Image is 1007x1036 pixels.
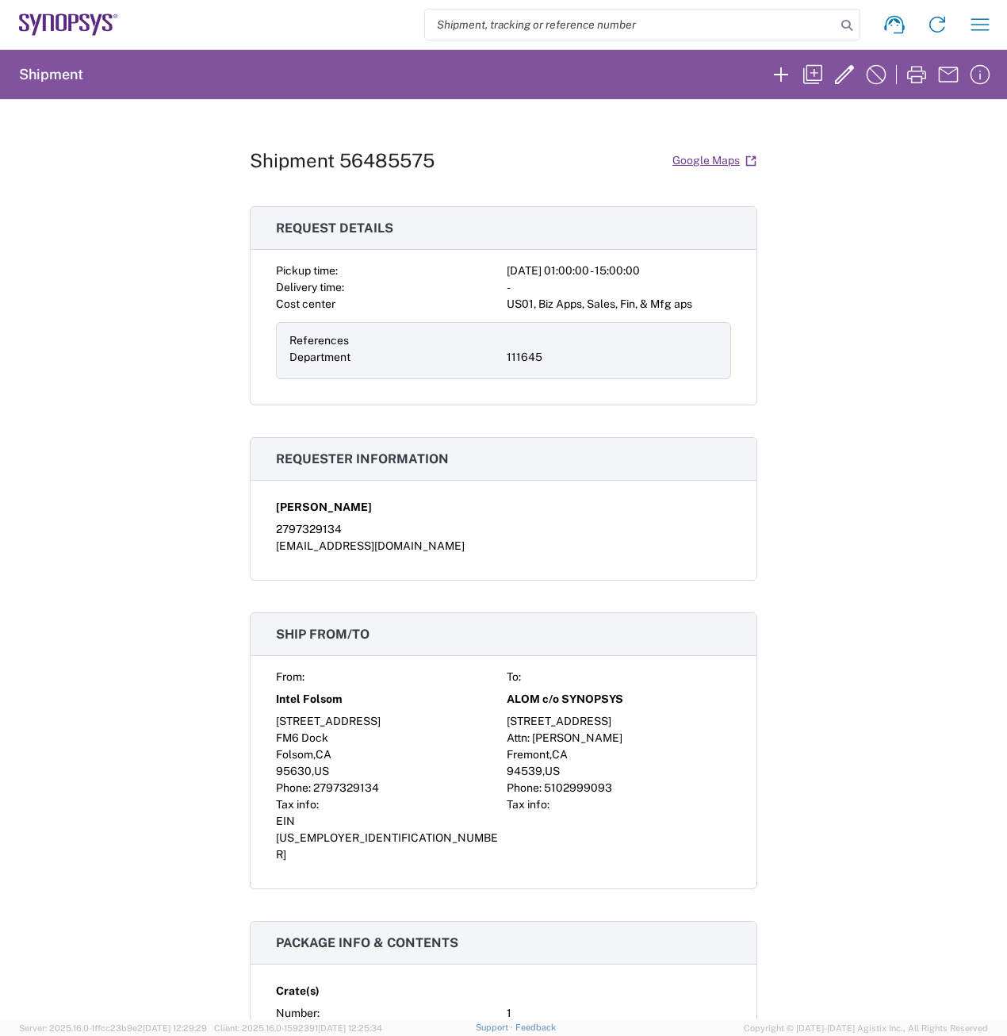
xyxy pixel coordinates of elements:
span: Client: 2025.16.0-1592391 [214,1023,382,1033]
span: Tax info: [507,798,549,811]
span: , [313,748,316,761]
div: [STREET_ADDRESS] [276,713,500,730]
span: ALOM c/o SYNOPSYS [507,691,623,708]
h2: Shipment [19,65,83,84]
div: - [507,279,731,296]
a: Feedback [515,1023,556,1032]
input: Shipment, tracking or reference number [425,10,836,40]
span: [DATE] 12:29:29 [143,1023,207,1033]
span: US [314,765,329,777]
div: [DATE] 01:00:00 - 15:00:00 [507,263,731,279]
span: Intel Folsom [276,691,343,708]
span: Phone: [276,781,311,794]
span: Crate(s) [276,983,320,1000]
span: Cost center [276,297,335,310]
span: References [289,334,349,347]
span: , [549,748,552,761]
span: 94539 [507,765,542,777]
span: Package info & contents [276,935,458,950]
span: Ship from/to [276,627,369,642]
a: Support [476,1023,515,1032]
span: From: [276,670,304,683]
div: Attn: [PERSON_NAME] [507,730,731,746]
span: Server: 2025.16.0-1ffcc23b9e2 [19,1023,207,1033]
span: , [312,765,314,777]
span: Request details [276,221,393,236]
span: CA [552,748,568,761]
div: 111645 [507,349,718,366]
div: 2797329134 [276,521,731,538]
span: US [545,765,560,777]
span: Phone: [507,781,542,794]
span: 5102999093 [544,781,612,794]
a: Google Maps [672,147,757,175]
div: [EMAIL_ADDRESS][DOMAIN_NAME] [276,538,731,554]
span: 2797329134 [313,781,379,794]
div: 1 [507,1005,731,1022]
div: FM6 Dock [276,730,500,746]
span: Copyright © [DATE]-[DATE] Agistix Inc., All Rights Reserved [744,1021,988,1035]
span: EIN [276,815,295,827]
span: Delivery time: [276,281,344,294]
span: Fremont [507,748,549,761]
span: [PERSON_NAME] [276,499,372,516]
span: To: [507,670,521,683]
span: Pickup time: [276,264,338,277]
div: Department [289,349,500,366]
span: Folsom [276,748,313,761]
span: CA [316,748,331,761]
span: Requester information [276,451,449,466]
span: [US_EMPLOYER_IDENTIFICATION_NUMBER] [276,831,498,861]
span: , [542,765,545,777]
span: [DATE] 12:25:34 [318,1023,382,1033]
div: [STREET_ADDRESS] [507,713,731,730]
h1: Shipment 56485575 [250,149,435,172]
span: Number: [276,1007,320,1019]
span: 95630 [276,765,312,777]
div: US01, Biz Apps, Sales, Fin, & Mfg aps [507,296,731,313]
span: Tax info: [276,798,319,811]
